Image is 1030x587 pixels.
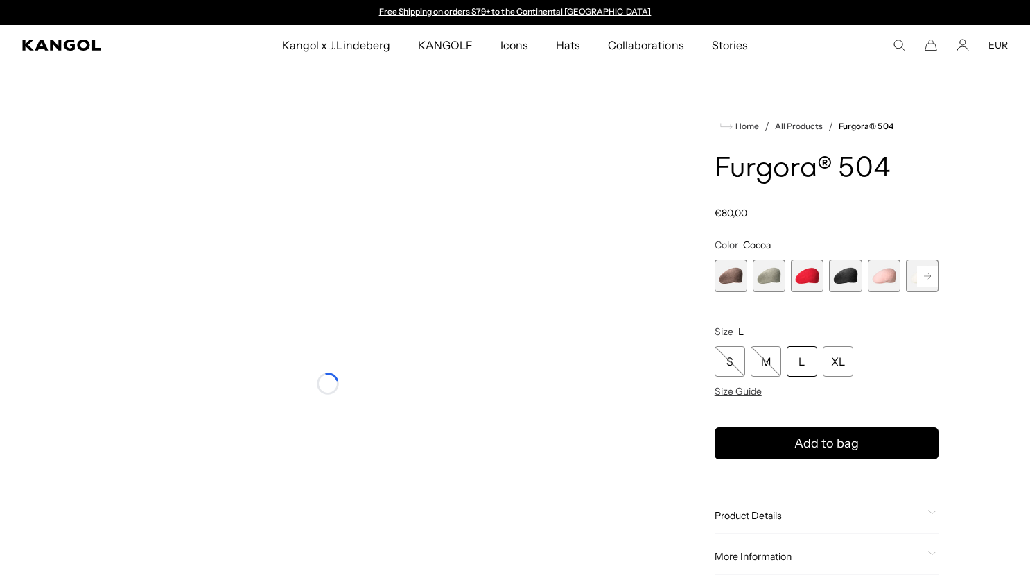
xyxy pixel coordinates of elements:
[839,121,893,131] a: Furgora® 504
[823,118,833,135] li: /
[268,25,404,65] a: Kangol x J.Lindeberg
[487,25,542,65] a: Icons
[753,260,785,292] div: 2 of 7
[715,325,733,338] span: Size
[698,25,762,65] a: Stories
[823,346,853,377] div: XL
[794,434,859,453] span: Add to bag
[868,260,900,292] label: Dusty Rose
[715,207,747,219] span: €80,00
[372,7,658,18] div: 1 of 2
[282,25,390,65] span: Kangol x J.Lindeberg
[829,260,862,292] div: 4 of 7
[715,346,745,377] div: S
[418,25,473,65] span: KANGOLF
[893,39,905,51] summary: Search here
[775,121,823,131] a: All Products
[906,260,939,292] label: Ivory
[753,260,785,292] label: Moss Grey
[715,550,922,563] span: More Information
[715,260,747,292] div: 1 of 7
[22,40,186,51] a: Kangol
[372,7,658,18] div: Announcement
[733,121,759,131] span: Home
[715,385,762,398] span: Size Guide
[500,25,528,65] span: Icons
[743,239,771,251] span: Cocoa
[715,260,747,292] label: Cocoa
[372,7,658,18] slideshow-component: Announcement bar
[712,25,748,65] span: Stories
[791,260,823,292] label: Scarlet
[738,325,744,338] span: L
[715,154,939,185] h1: Furgora® 504
[925,39,937,51] button: Cart
[751,346,781,377] div: M
[791,260,823,292] div: 3 of 7
[594,25,697,65] a: Collaborations
[715,118,939,135] nav: breadcrumbs
[608,25,683,65] span: Collaborations
[988,39,1008,51] button: EUR
[868,260,900,292] div: 5 of 7
[715,239,738,251] span: Color
[906,260,939,292] div: 6 of 7
[715,427,939,459] button: Add to bag
[957,39,969,51] a: Account
[542,25,594,65] a: Hats
[715,509,922,522] span: Product Details
[787,346,817,377] div: L
[829,260,862,292] label: Black
[556,25,580,65] span: Hats
[404,25,487,65] a: KANGOLF
[759,118,769,135] li: /
[720,120,759,133] a: Home
[379,6,652,17] a: Free Shipping on orders $79+ to the Continental [GEOGRAPHIC_DATA]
